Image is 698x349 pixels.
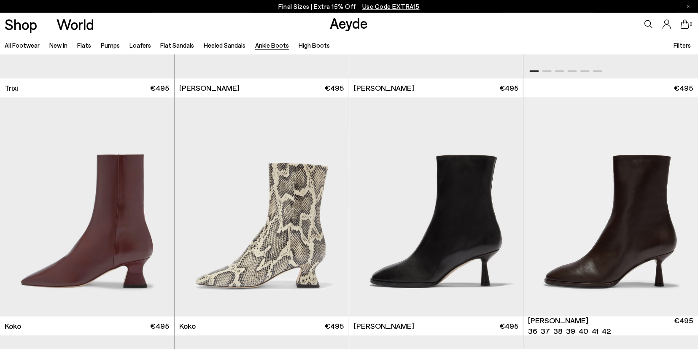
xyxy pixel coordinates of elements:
[523,78,698,97] a: €495
[566,325,576,336] li: 39
[499,82,518,93] span: €495
[362,3,420,10] span: Navigate to /collections/ss25-final-sizes
[5,41,40,49] a: All Footwear
[150,82,169,93] span: €495
[523,97,698,316] div: 1 / 6
[77,41,91,49] a: Flats
[57,17,94,32] a: World
[255,41,289,49] a: Ankle Boots
[499,320,518,331] span: €495
[674,82,693,93] span: €495
[528,315,589,325] span: [PERSON_NAME]
[5,82,18,93] span: Trixi
[602,325,611,336] li: 42
[5,17,37,32] a: Shop
[349,97,523,316] img: Dorothy Soft Sock Boots
[592,325,599,336] li: 41
[528,325,609,336] ul: variant
[330,14,368,32] a: Aeyde
[5,320,21,331] span: Koko
[101,41,120,49] a: Pumps
[528,325,538,336] li: 36
[49,41,67,49] a: New In
[325,82,344,93] span: €495
[689,22,693,27] span: 0
[674,41,691,49] span: Filters
[325,320,344,331] span: €495
[161,41,194,49] a: Flat Sandals
[354,82,414,93] span: [PERSON_NAME]
[681,19,689,29] a: 0
[175,316,349,335] a: Koko €495
[579,325,589,336] li: 40
[354,320,414,331] span: [PERSON_NAME]
[554,325,563,336] li: 38
[179,320,196,331] span: Koko
[129,41,151,49] a: Loafers
[299,41,330,49] a: High Boots
[523,97,698,316] a: Next slide Previous slide
[278,1,420,12] p: Final Sizes | Extra 15% Off
[523,316,698,335] a: [PERSON_NAME] 36 37 38 39 40 41 42 €495
[541,325,550,336] li: 37
[523,97,698,316] img: Dorothy Soft Sock Boots
[204,41,245,49] a: Heeled Sandals
[349,316,523,335] a: [PERSON_NAME] €495
[179,82,240,93] span: [PERSON_NAME]
[674,315,693,336] span: €495
[349,78,523,97] a: [PERSON_NAME] €495
[175,97,349,316] img: Koko Regal Heel Boots
[175,78,349,97] a: [PERSON_NAME] €495
[150,320,169,331] span: €495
